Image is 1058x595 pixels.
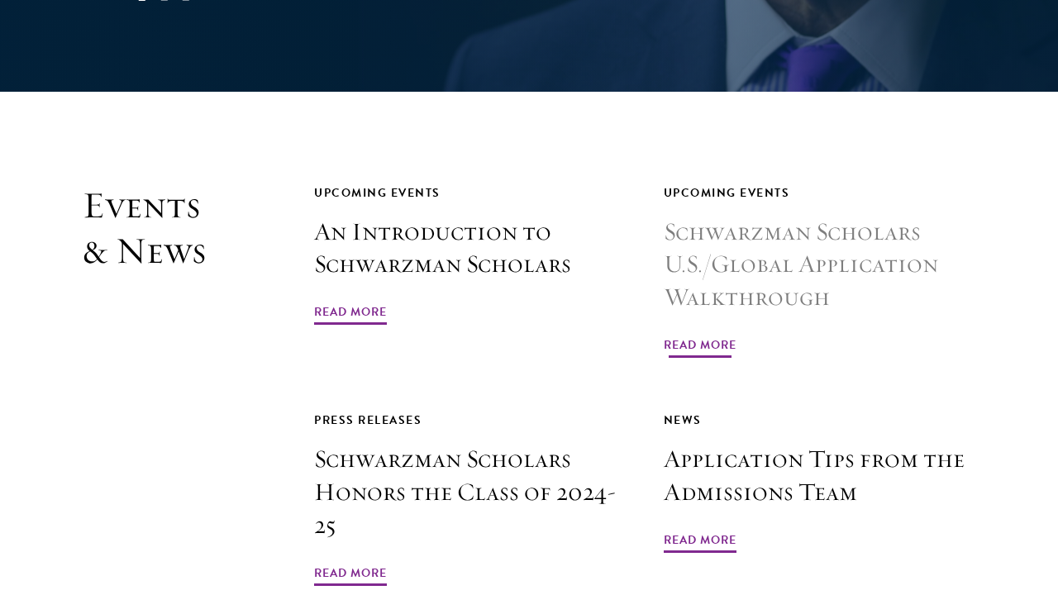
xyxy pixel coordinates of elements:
[314,183,627,328] a: Upcoming Events An Introduction to Schwarzman Scholars Read More
[664,443,976,509] h3: Application Tips from the Admissions Team
[314,410,627,588] a: Press Releases Schwarzman Scholars Honors the Class of 2024-25 Read More
[664,410,976,555] a: News Application Tips from the Admissions Team Read More
[664,216,976,315] h3: Schwarzman Scholars U.S./Global Application Walkthrough
[83,183,231,588] h2: Events & News
[314,216,627,282] h3: An Introduction to Schwarzman Scholars
[314,443,627,542] h3: Schwarzman Scholars Honors the Class of 2024-25
[664,530,736,555] span: Read More
[314,183,627,203] div: Upcoming Events
[664,183,976,203] div: Upcoming Events
[314,410,627,431] div: Press Releases
[664,410,976,431] div: News
[314,563,387,588] span: Read More
[664,335,736,360] span: Read More
[664,183,976,361] a: Upcoming Events Schwarzman Scholars U.S./Global Application Walkthrough Read More
[314,302,387,327] span: Read More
